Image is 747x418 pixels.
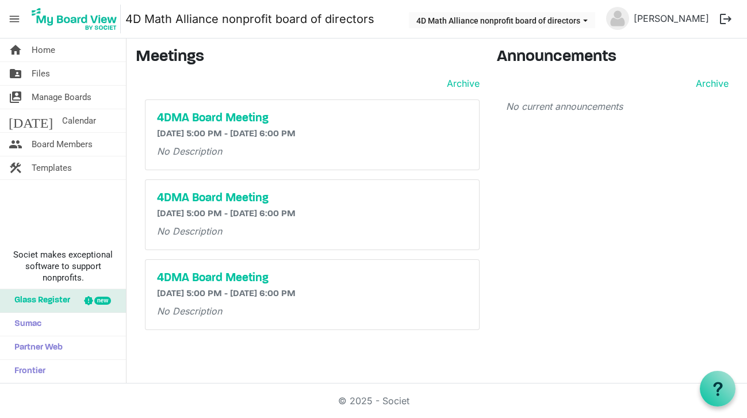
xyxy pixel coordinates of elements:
button: logout [714,7,738,31]
h6: [DATE] 5:00 PM - [DATE] 6:00 PM [157,289,468,300]
span: Files [32,62,50,85]
span: Glass Register [9,289,70,312]
h3: Announcements [497,48,738,67]
span: Societ makes exceptional software to support nonprofits. [5,249,121,283]
a: © 2025 - Societ [338,395,409,407]
a: 4D Math Alliance nonprofit board of directors [125,7,374,30]
span: Board Members [32,133,93,156]
span: Sumac [9,313,41,336]
span: Frontier [9,360,45,383]
p: No Description [157,304,468,318]
a: My Board View Logo [28,5,125,33]
a: 4DMA Board Meeting [157,271,468,285]
div: new [94,297,111,305]
a: Archive [691,76,729,90]
span: Templates [32,156,72,179]
a: 4DMA Board Meeting [157,112,468,125]
span: Calendar [62,109,96,132]
span: people [9,133,22,156]
span: Partner Web [9,336,63,359]
span: Manage Boards [32,86,91,109]
span: menu [3,8,25,30]
span: folder_shared [9,62,22,85]
span: home [9,39,22,62]
img: no-profile-picture.svg [606,7,629,30]
span: construction [9,156,22,179]
p: No Description [157,144,468,158]
span: [DATE] [9,109,53,132]
h6: [DATE] 5:00 PM - [DATE] 6:00 PM [157,209,468,220]
span: Home [32,39,55,62]
a: Archive [442,76,480,90]
h6: [DATE] 5:00 PM - [DATE] 6:00 PM [157,129,468,140]
a: [PERSON_NAME] [629,7,714,30]
p: No Description [157,224,468,238]
span: switch_account [9,86,22,109]
button: 4D Math Alliance nonprofit board of directors dropdownbutton [409,12,595,28]
h3: Meetings [136,48,480,67]
img: My Board View Logo [28,5,121,33]
p: No current announcements [506,99,729,113]
a: 4DMA Board Meeting [157,191,468,205]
